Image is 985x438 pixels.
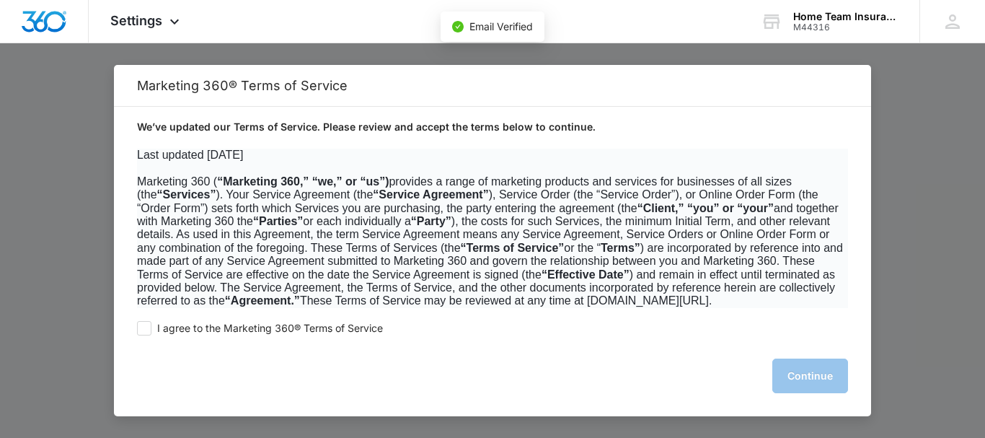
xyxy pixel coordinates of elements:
[137,149,243,161] span: Last updated [DATE]
[637,202,774,214] b: “Client,” “you” or “your”
[110,13,162,28] span: Settings
[217,175,389,188] b: “Marketing 360,” “we,” or “us”)
[157,322,383,336] span: I agree to the Marketing 360® Terms of Service
[373,188,488,201] b: “Service Agreement”
[137,78,848,93] h2: Marketing 360® Terms of Service
[793,22,898,32] div: account id
[461,242,565,254] b: “Terms of Service”
[542,268,630,281] b: “Effective Date”
[137,175,843,307] span: Marketing 360 ( provides a range of marketing products and services for businesses of all sizes (...
[411,215,451,227] b: “Party”
[137,120,848,134] p: We’ve updated our Terms of Service. Please review and accept the terms below to continue.
[253,215,303,227] b: “Parties”
[601,242,640,254] b: Terms”
[793,11,898,22] div: account name
[452,21,464,32] span: check-circle
[469,20,533,32] span: Email Verified
[772,359,848,393] button: Continue
[157,188,216,201] b: “Services”
[225,294,300,307] b: “Agreement.”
